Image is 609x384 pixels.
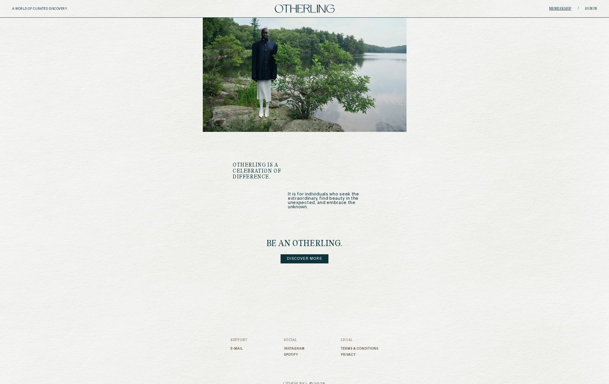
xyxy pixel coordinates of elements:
a: Instagram [284,347,305,351]
a: Membership [549,7,572,11]
a: Sign in [585,7,597,11]
span: / [578,6,579,11]
h4: be an Otherling. [267,240,343,248]
h3: Support [231,338,248,342]
h3: Legal [341,338,378,342]
a: Spotify [284,353,305,357]
h5: A WORLD OF CURATED DISCOVERY. [12,7,94,11]
a: Terms & Conditions [341,347,378,351]
h1: OTHERLING IS A CELEBRATION OF DIFFERENCE. [233,162,313,180]
a: Discover more [281,254,328,263]
a: Privacy [341,353,378,357]
img: logo [275,5,335,13]
a: E-mail [231,347,248,351]
h3: Social [284,338,305,342]
p: It is for individuals who seek the extraordinary, find beauty in the unexpected, and embrace the ... [288,192,376,209]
